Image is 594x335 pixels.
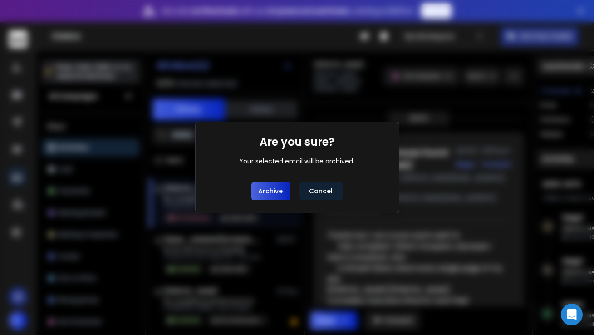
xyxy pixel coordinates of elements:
[299,182,343,200] button: Cancel
[561,304,583,325] div: Open Intercom Messenger
[240,157,355,166] div: Your selected email will be archived.
[259,187,283,196] p: archive
[260,135,334,149] h1: Are you sure?
[251,182,290,200] button: archive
